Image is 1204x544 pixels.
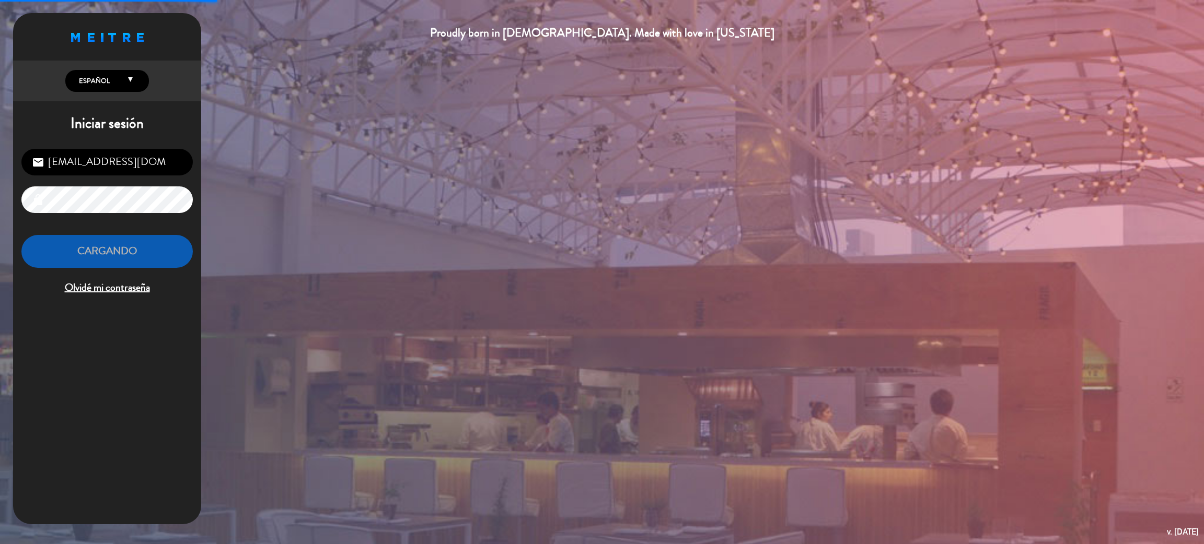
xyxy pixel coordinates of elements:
[32,156,44,169] i: email
[21,235,193,268] button: Cargando
[32,194,44,206] i: lock
[13,115,201,133] h1: Iniciar sesión
[1167,525,1199,539] div: v. [DATE]
[21,279,193,297] span: Olvidé mi contraseña
[76,76,110,86] span: Español
[21,149,193,175] input: Correo Electrónico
